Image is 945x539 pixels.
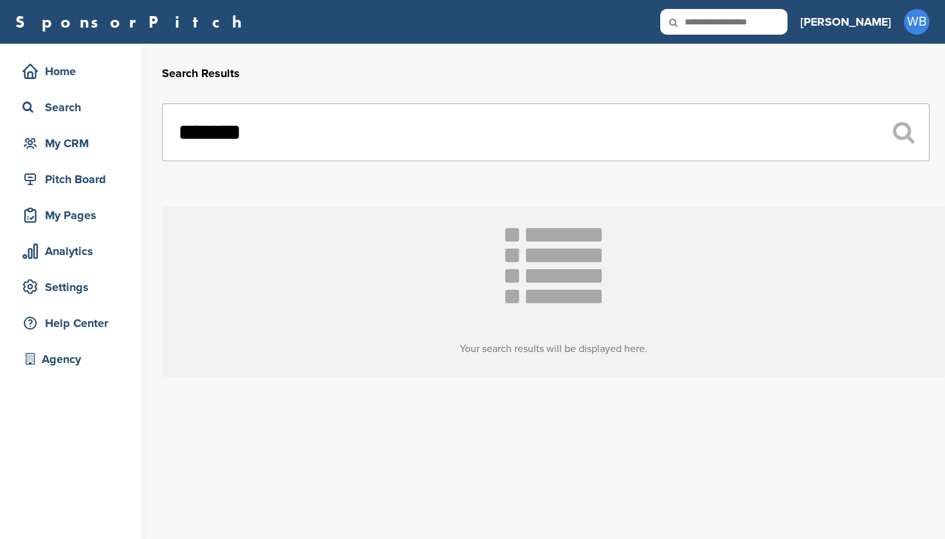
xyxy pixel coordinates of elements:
[13,344,129,374] a: Agency
[13,93,129,122] a: Search
[19,276,129,299] div: Settings
[19,96,129,119] div: Search
[904,9,930,35] span: WB
[162,341,945,357] h3: Your search results will be displayed here.
[19,204,129,227] div: My Pages
[19,168,129,191] div: Pitch Board
[13,272,129,302] a: Settings
[15,13,250,30] a: SponsorPitch
[13,308,129,338] a: Help Center
[19,312,129,335] div: Help Center
[13,57,129,86] a: Home
[19,240,129,263] div: Analytics
[13,200,129,230] a: My Pages
[800,8,891,36] a: [PERSON_NAME]
[19,60,129,83] div: Home
[162,65,930,82] h2: Search Results
[13,164,129,194] a: Pitch Board
[19,348,129,371] div: Agency
[19,132,129,155] div: My CRM
[13,128,129,158] a: My CRM
[13,236,129,266] a: Analytics
[800,13,891,31] h3: [PERSON_NAME]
